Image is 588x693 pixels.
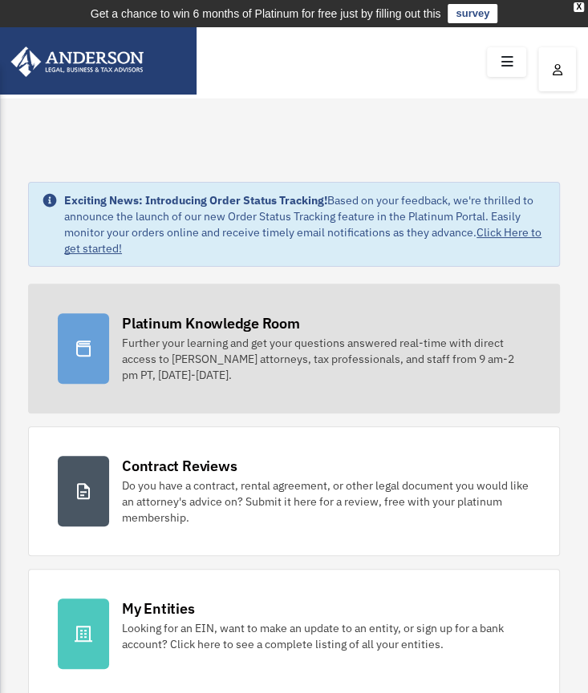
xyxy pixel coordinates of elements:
a: Click Here to get started! [64,225,541,256]
div: Platinum Knowledge Room [122,313,300,333]
a: Platinum Knowledge Room Further your learning and get your questions answered real-time with dire... [28,284,560,413]
div: Further your learning and get your questions answered real-time with direct access to [PERSON_NAM... [122,335,530,383]
div: Do you have a contract, rental agreement, or other legal document you would like an attorney's ad... [122,477,530,526]
div: Contract Reviews [122,456,237,476]
div: close [574,2,584,12]
div: Get a chance to win 6 months of Platinum for free just by filling out this [91,4,441,23]
a: Contract Reviews Do you have a contract, rental agreement, or other legal document you would like... [28,426,560,556]
div: Looking for an EIN, want to make an update to an entity, or sign up for a bank account? Click her... [122,620,530,652]
strong: Exciting News: Introducing Order Status Tracking! [64,193,327,207]
div: My Entities [122,598,194,618]
a: survey [448,4,497,23]
div: Based on your feedback, we're thrilled to announce the launch of our new Order Status Tracking fe... [64,192,546,256]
